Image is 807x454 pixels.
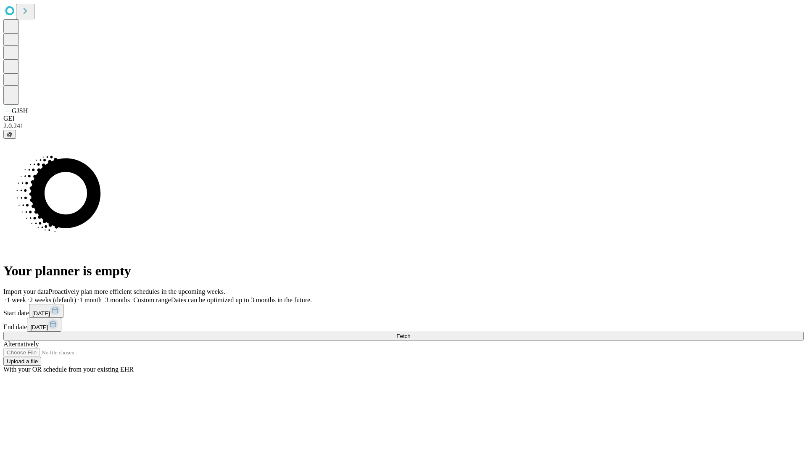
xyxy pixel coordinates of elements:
button: Upload a file [3,357,41,366]
span: With your OR schedule from your existing EHR [3,366,134,373]
button: [DATE] [29,304,63,318]
span: GJSH [12,107,28,114]
button: Fetch [3,332,804,340]
span: @ [7,131,13,137]
span: Dates can be optimized up to 3 months in the future. [171,296,312,304]
span: Proactively plan more efficient schedules in the upcoming weeks. [49,288,225,295]
span: [DATE] [32,310,50,317]
span: Alternatively [3,340,39,348]
div: 2.0.241 [3,122,804,130]
div: End date [3,318,804,332]
div: GEI [3,115,804,122]
div: Start date [3,304,804,318]
button: @ [3,130,16,139]
span: 3 months [105,296,130,304]
span: 1 month [79,296,102,304]
h1: Your planner is empty [3,263,804,279]
span: 2 weeks (default) [29,296,76,304]
span: 1 week [7,296,26,304]
button: [DATE] [27,318,61,332]
span: [DATE] [30,324,48,330]
span: Import your data [3,288,49,295]
span: Custom range [133,296,171,304]
span: Fetch [396,333,410,339]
